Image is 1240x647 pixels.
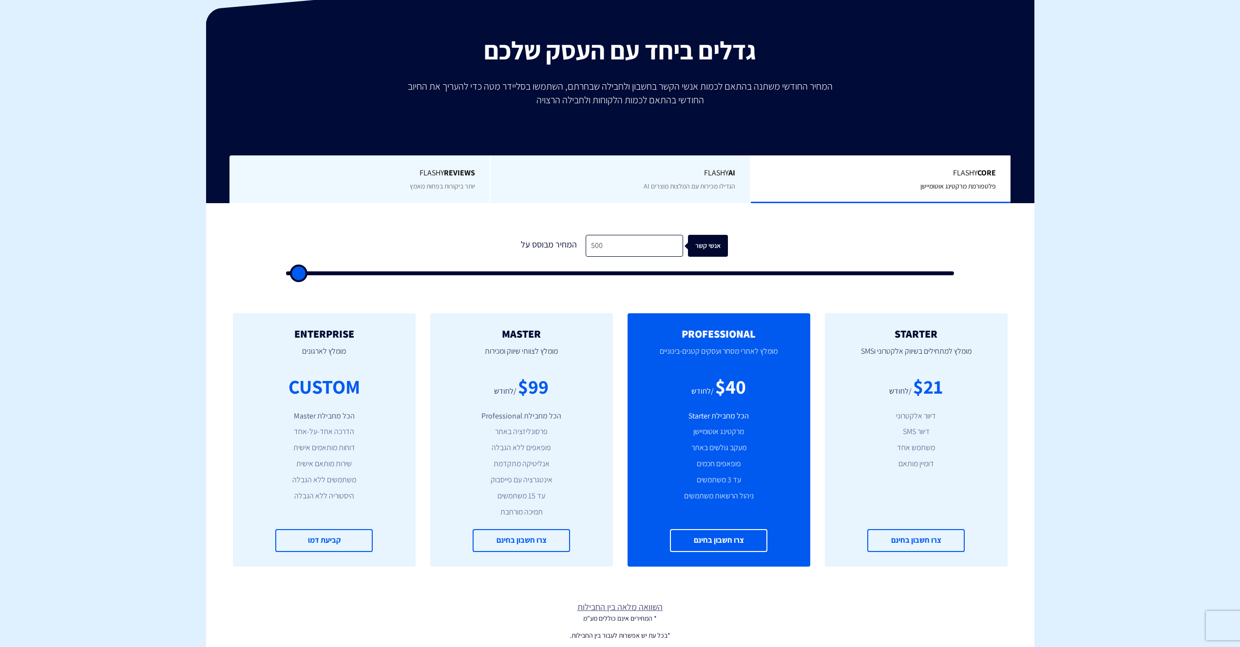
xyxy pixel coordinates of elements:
li: עד 15 משתמשים [445,491,598,502]
p: מומלץ לאתרי מסחר ועסקים קטנים-בינוניים [642,340,796,373]
div: /לחודש [494,386,516,397]
h2: PROFESSIONAL [642,328,796,340]
div: /לחודש [691,386,714,397]
li: דיוור אלקטרוני [839,411,993,422]
li: דוחות מותאמים אישית [248,442,401,454]
li: פרסונליזציה באתר [445,426,598,438]
p: מומלץ למתחילים בשיווק אלקטרוני וSMS [839,340,993,373]
a: צרו חשבון בחינם [867,529,965,552]
div: אנשי קשר [693,235,733,257]
div: $40 [715,373,746,400]
a: השוואה מלאה בין החבילות [206,601,1034,613]
p: המחיר החודשי משתנה בהתאם לכמות אנשי הקשר בחשבון ולחבילה שבחרתם, השתמשו בסליידר מטה כדי להעריך את ... [401,79,839,107]
li: ניהול הרשאות משתמשים [642,491,796,502]
div: CUSTOM [288,373,360,400]
h2: ENTERPRISE [248,328,401,340]
span: Flashy [765,168,996,179]
li: שירות מותאם אישית [248,458,401,470]
span: פלטפורמת מרקטינג אוטומיישן [920,182,996,190]
h2: גדלים ביחד עם העסק שלכם [213,37,1027,64]
li: הדרכה אחד-על-אחד [248,426,401,438]
div: $21 [913,373,943,400]
li: אנליטיקה מתקדמת [445,458,598,470]
li: משתמש אחד [839,442,993,454]
li: הכל מחבילת Starter [642,411,796,422]
span: הגדילו מכירות עם המלצות מוצרים AI [644,182,735,190]
li: דיוור SMS [839,426,993,438]
li: פופאפים ללא הגבלה [445,442,598,454]
span: Flashy [244,168,475,179]
h2: STARTER [839,328,993,340]
li: תמיכה מורחבת [445,507,598,518]
b: AI [728,168,735,178]
p: מומלץ לצוותי שיווק ומכירות [445,340,598,373]
span: Flashy [505,168,736,179]
div: $99 [518,373,549,400]
div: /לחודש [889,386,912,397]
h2: MASTER [445,328,598,340]
li: פופאפים חכמים [642,458,796,470]
li: מעקב גולשים באתר [642,442,796,454]
li: הכל מחבילת Professional [445,411,598,422]
li: דומיין מותאם [839,458,993,470]
a: קביעת דמו [275,529,373,552]
li: משתמשים ללא הגבלה [248,475,401,486]
span: יותר ביקורות בפחות מאמץ [410,182,475,190]
li: עד 3 משתמשים [642,475,796,486]
li: מרקטינג אוטומיישן [642,426,796,438]
li: אינטגרציה עם פייסבוק [445,475,598,486]
b: Core [977,168,996,178]
b: REVIEWS [444,168,475,178]
a: צרו חשבון בחינם [670,529,767,552]
p: * המחירים אינם כוללים מע"מ [206,613,1034,623]
p: *בכל עת יש אפשרות לעבור בין החבילות. [206,630,1034,640]
div: המחיר מבוסס על [513,235,586,257]
a: צרו חשבון בחינם [473,529,570,552]
li: הכל מחבילת Master [248,411,401,422]
li: היסטוריה ללא הגבלה [248,491,401,502]
p: מומלץ לארגונים [248,340,401,373]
